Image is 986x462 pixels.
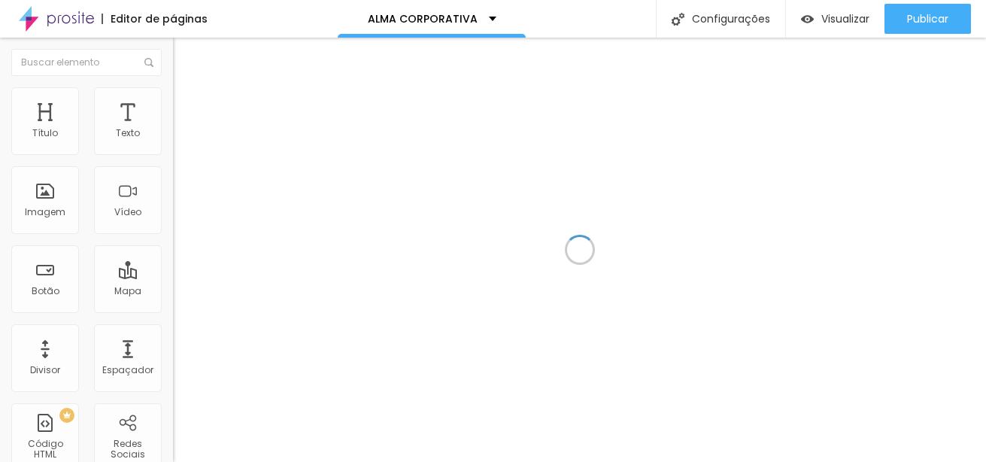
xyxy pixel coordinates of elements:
div: Título [32,128,58,138]
div: Vídeo [114,207,141,217]
span: Visualizar [821,13,869,25]
p: ALMA CORPORATIVA [368,14,478,24]
button: Publicar [884,4,971,34]
img: Icone [144,58,153,67]
div: Botão [32,286,59,296]
div: Imagem [25,207,65,217]
div: Redes Sociais [98,439,157,460]
span: Publicar [907,13,948,25]
img: view-1.svg [801,13,814,26]
input: Buscar elemento [11,49,162,76]
div: Código HTML [15,439,74,460]
div: Editor de páginas [102,14,208,24]
div: Espaçador [102,365,153,375]
div: Divisor [30,365,60,375]
button: Visualizar [786,4,884,34]
img: Icone [672,13,684,26]
div: Mapa [114,286,141,296]
div: Texto [116,128,140,138]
